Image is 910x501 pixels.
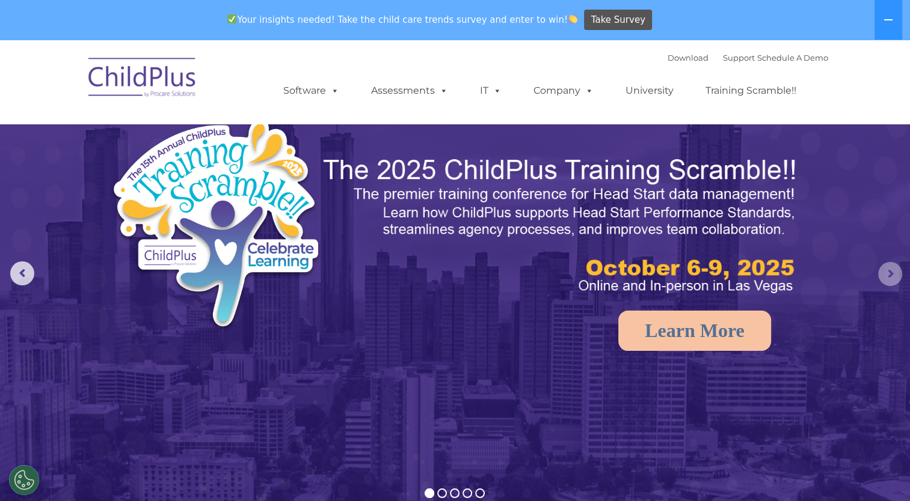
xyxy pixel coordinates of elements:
[693,79,808,103] a: Training Scramble!!
[613,79,686,103] a: University
[223,8,583,31] span: Your insights needed! Take the child care trends survey and enter to win!
[271,79,351,103] a: Software
[568,14,577,23] img: 👏
[227,14,236,23] img: ✅
[359,79,460,103] a: Assessments
[618,311,771,351] a: Learn More
[167,79,204,88] span: Last name
[584,10,652,31] a: Take Survey
[521,79,606,103] a: Company
[9,465,39,495] button: Cookies Settings
[723,53,755,62] a: Support
[468,79,514,103] a: IT
[82,49,203,109] img: ChildPlus by Procare Solutions
[167,129,218,138] span: Phone number
[591,10,645,31] span: Take Survey
[668,53,828,62] font: |
[757,53,828,62] a: Schedule A Demo
[668,53,709,62] a: Download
